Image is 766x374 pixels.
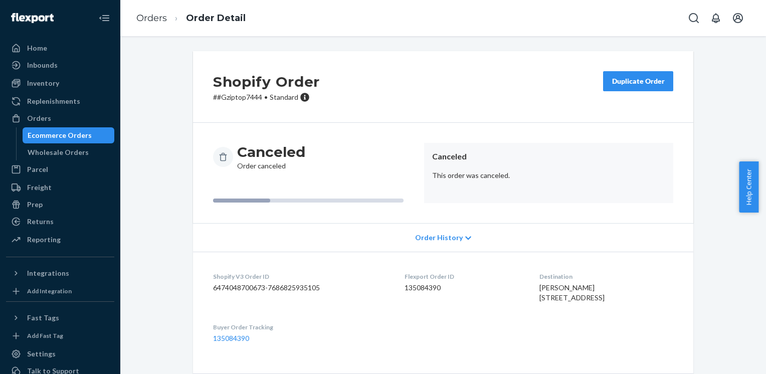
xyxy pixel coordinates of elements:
[264,93,268,101] span: •
[27,313,59,323] div: Fast Tags
[27,200,43,210] div: Prep
[739,161,758,213] button: Help Center
[728,8,748,28] button: Open account menu
[94,8,114,28] button: Close Navigation
[539,283,605,302] span: [PERSON_NAME] [STREET_ADDRESS]
[27,182,52,193] div: Freight
[213,334,249,342] a: 135084390
[6,285,114,297] a: Add Integration
[27,60,58,70] div: Inbounds
[432,170,665,180] p: This order was canceled.
[27,113,51,123] div: Orders
[136,13,167,24] a: Orders
[27,349,56,359] div: Settings
[27,217,54,227] div: Returns
[6,197,114,213] a: Prep
[6,93,114,109] a: Replenishments
[28,147,89,157] div: Wholesale Orders
[603,71,673,91] button: Duplicate Order
[213,92,320,102] p: # #Gziptop7444
[237,143,305,161] h3: Canceled
[11,13,54,23] img: Flexport logo
[27,235,61,245] div: Reporting
[6,57,114,73] a: Inbounds
[23,127,115,143] a: Ecommerce Orders
[6,110,114,126] a: Orders
[6,75,114,91] a: Inventory
[23,144,115,160] a: Wholesale Orders
[27,164,48,174] div: Parcel
[27,287,72,295] div: Add Integration
[270,93,298,101] span: Standard
[128,4,254,33] ol: breadcrumbs
[6,330,114,342] a: Add Fast Tag
[27,331,63,340] div: Add Fast Tag
[684,8,704,28] button: Open Search Box
[539,272,673,281] dt: Destination
[6,179,114,196] a: Freight
[186,13,246,24] a: Order Detail
[27,96,80,106] div: Replenishments
[6,346,114,362] a: Settings
[6,265,114,281] button: Integrations
[213,323,389,331] dt: Buyer Order Tracking
[6,40,114,56] a: Home
[28,130,92,140] div: Ecommerce Orders
[405,272,523,281] dt: Flexport Order ID
[27,268,69,278] div: Integrations
[6,214,114,230] a: Returns
[6,161,114,177] a: Parcel
[27,78,59,88] div: Inventory
[6,310,114,326] button: Fast Tags
[706,8,726,28] button: Open notifications
[415,233,463,243] span: Order History
[612,76,665,86] div: Duplicate Order
[432,151,665,162] header: Canceled
[6,232,114,248] a: Reporting
[237,143,305,171] div: Order canceled
[213,283,389,293] dd: 6474048700673-7686825935105
[27,43,47,53] div: Home
[213,71,320,92] h2: Shopify Order
[213,272,389,281] dt: Shopify V3 Order ID
[405,283,523,293] dd: 135084390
